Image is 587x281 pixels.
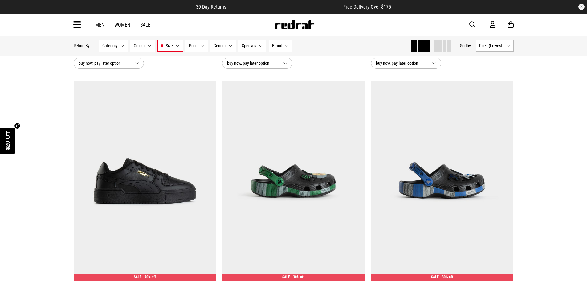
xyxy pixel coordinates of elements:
[140,22,150,28] a: Sale
[440,275,453,279] span: - 30% off
[74,58,144,69] button: buy now, pay later option
[222,58,292,69] button: buy now, pay later option
[114,22,130,28] a: Women
[371,58,441,69] button: buy now, pay later option
[5,131,11,150] span: $20 Off
[210,40,236,52] button: Gender
[431,275,439,279] span: SALE
[74,43,90,48] p: Refine By
[214,43,226,48] span: Gender
[242,43,256,48] span: Specials
[95,22,104,28] a: Men
[227,60,278,67] span: buy now, pay later option
[196,4,226,10] span: 30 Day Returns
[102,43,118,48] span: Category
[134,43,145,48] span: Colour
[238,4,331,10] iframe: Customer reviews powered by Trustpilot
[222,81,365,281] img: Crocs Classic Slytherin Clog - Kids in Multi
[74,81,216,281] img: Puma Ca Pro Classic Trainer Shoes - Youth in Black
[185,40,208,52] button: Price
[291,275,304,279] span: - 30% off
[371,81,514,281] img: Crocs Classic Ravenclaw Clog - Kids in Multi
[282,275,290,279] span: SALE
[467,43,471,48] span: by
[476,40,514,52] button: Price (Lowest)
[142,275,156,279] span: - 40% off
[99,40,128,52] button: Category
[14,123,20,129] button: Close teaser
[269,40,292,52] button: Brand
[130,40,155,52] button: Colour
[343,4,391,10] span: Free Delivery Over $175
[272,43,282,48] span: Brand
[166,43,173,48] span: Size
[238,40,266,52] button: Specials
[157,40,183,52] button: Size
[5,2,23,21] button: Open LiveChat chat widget
[479,43,503,48] span: Price (Lowest)
[274,20,315,29] img: Redrat logo
[189,43,198,48] span: Price
[376,60,427,67] span: buy now, pay later option
[134,275,141,279] span: SALE
[79,60,130,67] span: buy now, pay later option
[460,42,471,49] button: Sortby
